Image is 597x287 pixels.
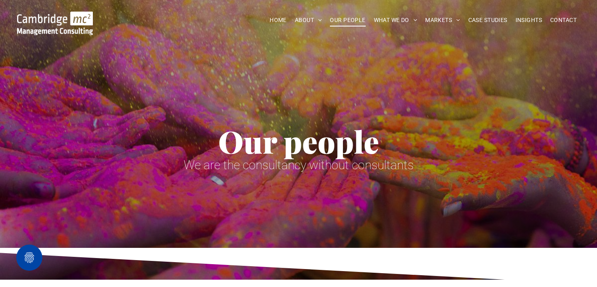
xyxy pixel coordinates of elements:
a: MARKETS [421,14,464,26]
a: OUR PEOPLE [326,14,369,26]
a: WHAT WE DO [370,14,421,26]
a: INSIGHTS [511,14,546,26]
a: ABOUT [291,14,326,26]
a: Your Business Transformed | Cambridge Management Consulting [17,13,93,21]
a: CONTACT [546,14,581,26]
a: CASE STUDIES [464,14,511,26]
img: Go to Homepage [17,11,93,35]
span: We are the consultancy without consultants [184,158,414,172]
a: HOME [266,14,291,26]
span: Our people [218,121,379,161]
